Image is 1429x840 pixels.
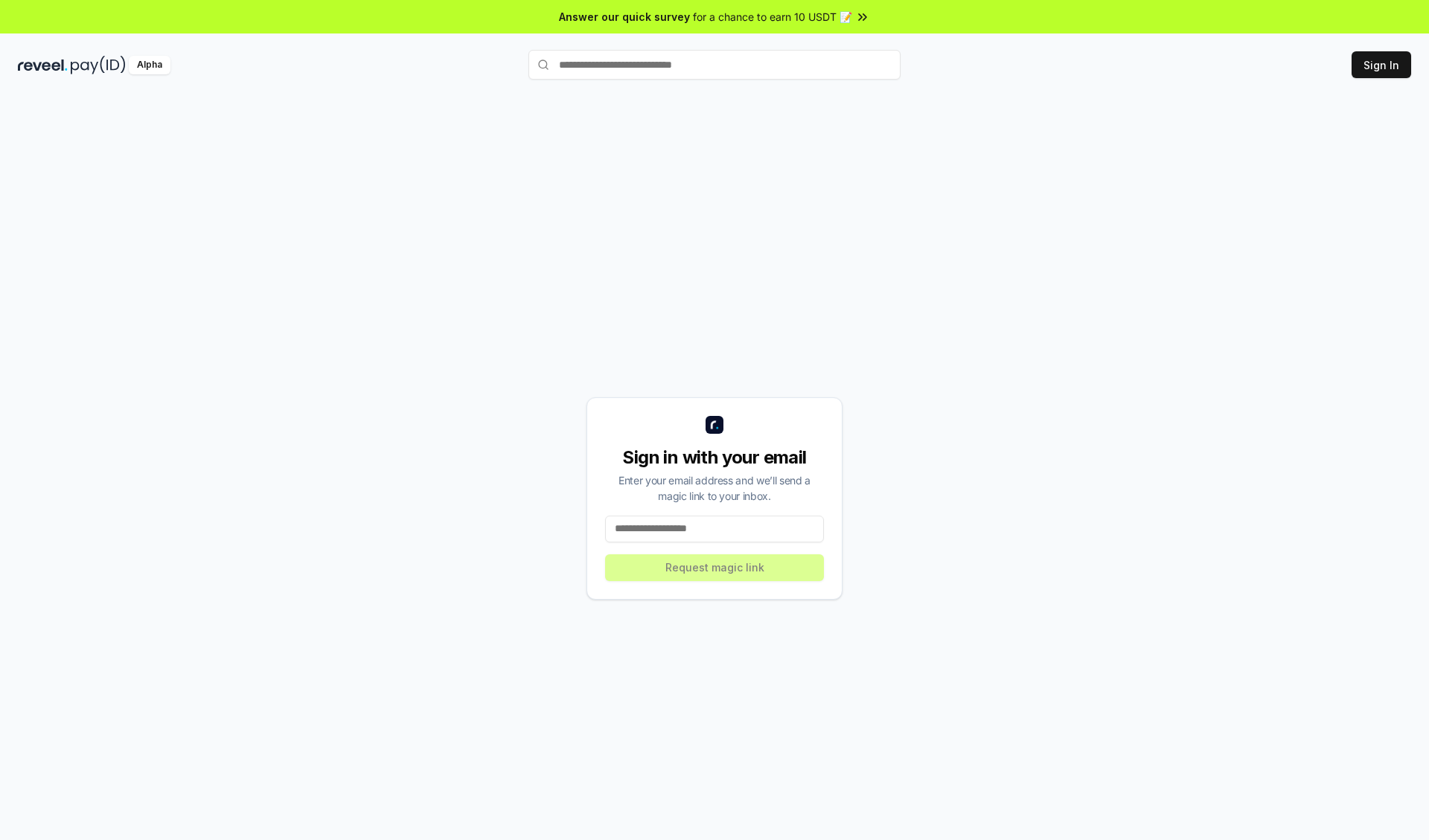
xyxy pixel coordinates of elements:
img: logo_small [706,416,723,434]
div: Alpha [129,56,170,74]
img: pay_id [71,56,126,74]
span: Answer our quick survey [559,9,690,25]
div: Sign in with your email [605,446,824,469]
span: for a chance to earn 10 USDT 📝 [693,9,852,25]
button: Sign In [1352,51,1411,78]
div: Enter your email address and we’ll send a magic link to your inbox. [605,472,824,504]
img: reveel_dark [18,56,68,74]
